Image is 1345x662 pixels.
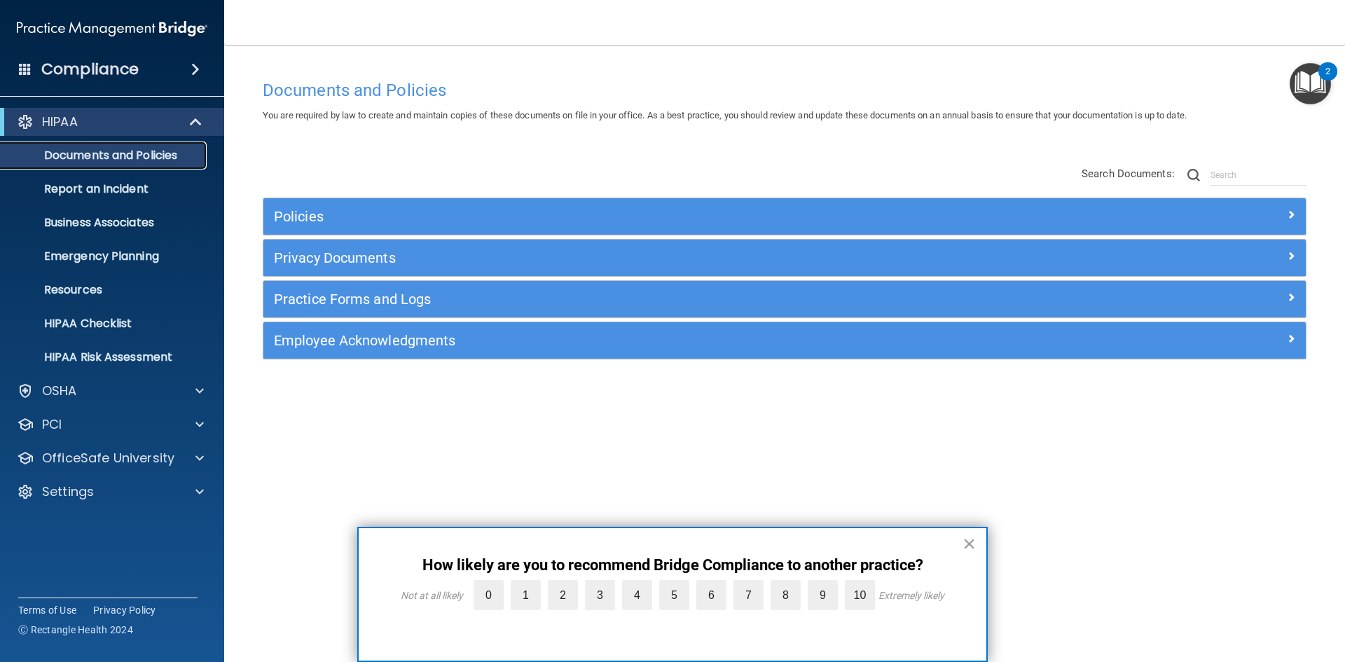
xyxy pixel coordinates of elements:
p: PCI [42,416,62,433]
p: Resources [9,283,200,297]
img: ic-search.3b580494.png [1187,169,1200,181]
label: 0 [474,580,504,610]
label: 7 [733,580,764,610]
input: Search [1210,165,1306,186]
label: 9 [808,580,838,610]
span: Ⓒ Rectangle Health 2024 [18,623,133,637]
label: 4 [622,580,652,610]
h5: Employee Acknowledgments [274,333,1035,348]
div: 2 [1325,71,1330,90]
label: 6 [696,580,726,610]
p: How likely are you to recommend Bridge Compliance to another practice? [387,556,958,574]
label: 5 [659,580,689,610]
a: Privacy Policy [93,603,156,617]
h5: Privacy Documents [274,250,1035,266]
p: Report an Incident [9,182,200,196]
a: Terms of Use [18,603,76,617]
label: 10 [845,580,875,610]
p: HIPAA Checklist [9,317,200,331]
p: OfficeSafe University [42,450,174,467]
p: Business Associates [9,216,200,230]
span: Search Documents: [1082,167,1175,180]
label: 8 [771,580,801,610]
h5: Policies [274,209,1035,224]
div: Not at all likely [401,590,463,601]
label: 2 [548,580,578,610]
h4: Compliance [41,60,139,79]
p: Settings [42,483,94,500]
p: Emergency Planning [9,249,200,263]
h4: Documents and Policies [263,81,1306,99]
button: Open Resource Center, 2 new notifications [1290,63,1331,104]
label: 1 [511,580,541,610]
p: OSHA [42,382,77,399]
div: Extremely likely [878,590,944,601]
p: HIPAA Risk Assessment [9,350,200,364]
button: Close [963,532,976,555]
h5: Practice Forms and Logs [274,291,1035,307]
label: 3 [585,580,615,610]
img: PMB logo [17,15,207,43]
p: Documents and Policies [9,149,200,163]
p: HIPAA [42,113,78,130]
span: You are required by law to create and maintain copies of these documents on file in your office. ... [263,110,1187,120]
